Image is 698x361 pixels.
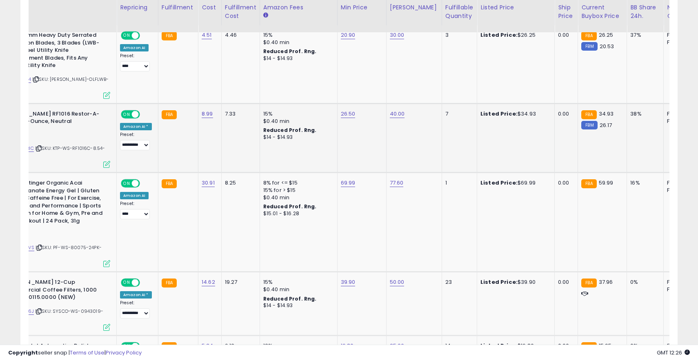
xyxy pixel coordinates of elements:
[480,3,551,12] div: Listed Price
[390,278,405,286] a: 50.00
[106,349,142,357] a: Privacy Policy
[581,110,596,119] small: FBA
[139,279,152,286] span: OFF
[667,3,697,20] div: Num of Comp.
[120,44,149,51] div: Amazon AI
[263,295,317,302] b: Reduced Prof. Rng.
[263,210,331,217] div: $15.01 - $16.28
[480,31,548,39] div: $26.25
[225,3,256,20] div: Fulfillment Cost
[667,118,694,125] div: FBM: 4
[139,32,152,39] span: OFF
[480,279,548,286] div: $39.90
[6,279,105,303] b: [PERSON_NAME] 12-Cup Commercial Coffee Filters, 1000 count, 20115.0000 (NEW)
[263,127,317,134] b: Reduced Prof. Rng.
[581,279,596,287] small: FBA
[445,179,471,187] div: 1
[263,3,334,12] div: Amazon Fees
[6,31,105,71] b: OLFA 18mm Heavy Duty Serrated Insulation Blades, 3 Blades (LWB-3B) - Steel Utility Knife Replacem...
[341,31,356,39] a: 20.90
[480,179,518,187] b: Listed Price:
[202,179,215,187] a: 30.91
[225,110,253,118] div: 7.33
[120,132,152,150] div: Preset:
[599,31,614,39] span: 26.25
[139,180,152,187] span: OFF
[4,110,103,127] b: [PERSON_NAME] RF1016 Restor-A-Finish, 16-Ounce, Neutral
[202,3,218,12] div: Cost
[390,31,405,39] a: 30.00
[581,3,623,20] div: Current Buybox Price
[263,12,268,19] small: Amazon Fees.
[122,32,132,39] span: ON
[581,121,597,129] small: FBM
[8,349,38,357] strong: Copyright
[162,110,177,119] small: FBA
[341,110,356,118] a: 26.50
[122,180,132,187] span: ON
[341,278,356,286] a: 39.90
[667,187,694,194] div: FBM: 1
[558,179,571,187] div: 0.00
[202,278,215,286] a: 14.62
[480,179,548,187] div: $69.99
[225,279,253,286] div: 19.27
[120,123,152,130] div: Amazon AI *
[263,110,331,118] div: 15%
[390,3,438,12] div: [PERSON_NAME]
[225,179,253,187] div: 8.25
[630,279,657,286] div: 0%
[263,179,331,187] div: 8% for <= $15
[630,179,657,187] div: 16%
[263,302,331,309] div: $14 - $14.93
[263,194,331,201] div: $0.40 min
[480,110,548,118] div: $34.93
[667,110,694,118] div: FBA: 0
[581,179,596,188] small: FBA
[162,279,177,287] small: FBA
[225,31,253,39] div: 4.46
[558,31,571,39] div: 0.00
[263,187,331,194] div: 15% for > $15
[6,179,105,227] b: Honey Stinger Organic Acai Pomegranate Energy Gel | Gluten Free & Caffeine Free | For Exercise, R...
[558,3,574,20] div: Ship Price
[558,279,571,286] div: 0.00
[480,31,518,39] b: Listed Price:
[480,278,518,286] b: Listed Price:
[120,291,152,299] div: Amazon AI *
[120,53,152,71] div: Preset:
[263,279,331,286] div: 15%
[445,279,471,286] div: 23
[341,3,383,12] div: Min Price
[122,111,132,118] span: ON
[202,31,212,39] a: 4.51
[162,3,195,12] div: Fulfillment
[263,286,331,293] div: $0.40 min
[202,110,213,118] a: 8.99
[630,110,657,118] div: 38%
[162,179,177,188] small: FBA
[263,55,331,62] div: $14 - $14.93
[263,203,317,210] b: Reduced Prof. Rng.
[263,48,317,55] b: Reduced Prof. Rng.
[581,42,597,51] small: FBM
[600,42,614,50] span: 20.53
[445,110,471,118] div: 7
[263,31,331,39] div: 15%
[120,201,152,219] div: Preset:
[657,349,690,357] span: 2025-09-16 12:26 GMT
[599,278,613,286] span: 37.96
[120,3,155,12] div: Repricing
[70,349,104,357] a: Terms of Use
[390,179,404,187] a: 77.60
[667,279,694,286] div: FBA: 5
[558,110,571,118] div: 0.00
[8,349,142,357] div: seller snap | |
[581,31,596,40] small: FBA
[263,118,331,125] div: $0.40 min
[162,31,177,40] small: FBA
[445,3,473,20] div: Fulfillable Quantity
[480,110,518,118] b: Listed Price:
[667,39,694,46] div: FBM: 6
[122,279,132,286] span: ON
